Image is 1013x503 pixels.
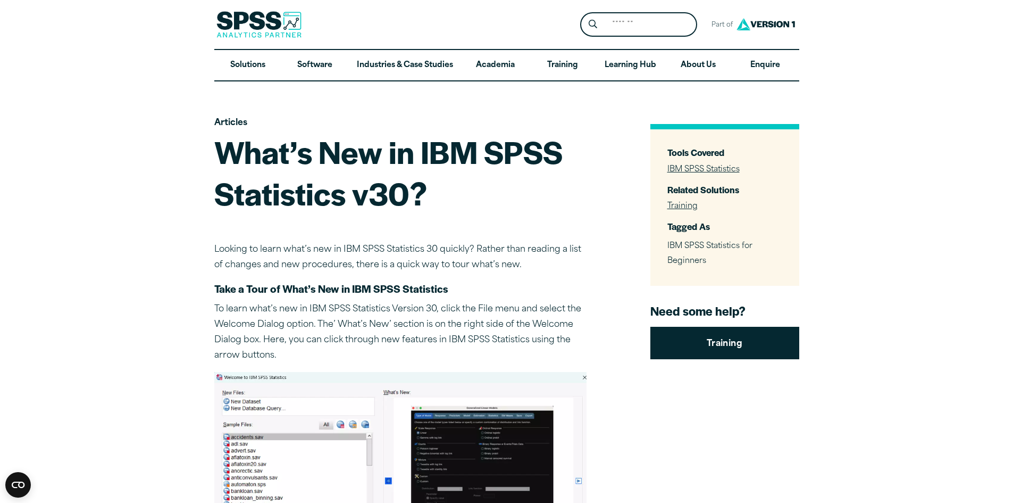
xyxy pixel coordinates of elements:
[583,15,602,35] button: Search magnifying glass icon
[348,50,462,81] a: Industries & Case Studies
[216,11,302,38] img: SPSS Analytics Partner
[667,220,782,233] h3: Tagged As
[5,472,31,498] button: Open CMP widget
[214,116,587,131] p: Articles
[214,281,448,296] strong: Take a Tour of What’s New in IBM SPSS Statistics
[706,18,734,33] span: Part of
[214,50,799,81] nav: Desktop version of site main menu
[667,242,752,266] span: IBM SPSS Statistics for Beginners
[650,327,799,360] a: Training
[580,12,697,37] form: Site Header Search Form
[589,20,597,29] svg: Search magnifying glass icon
[650,303,799,319] h4: Need some help?
[214,50,281,81] a: Solutions
[665,50,732,81] a: About Us
[214,302,587,363] p: To learn what’s new in IBM SPSS Statistics Version 30, click the File menu and select the Welcome...
[596,50,665,81] a: Learning Hub
[667,166,740,174] a: IBM SPSS Statistics
[214,242,587,273] p: Looking to learn what’s new in IBM SPSS Statistics 30 quickly? Rather than reading a list of chan...
[667,202,698,210] a: Training
[667,184,782,196] h3: Related Solutions
[667,146,782,159] h3: Tools Covered
[732,50,799,81] a: Enquire
[734,14,798,34] img: Version1 Logo
[214,131,587,213] h1: What’s New in IBM SPSS Statistics v30?
[281,50,348,81] a: Software
[529,50,596,81] a: Training
[462,50,529,81] a: Academia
